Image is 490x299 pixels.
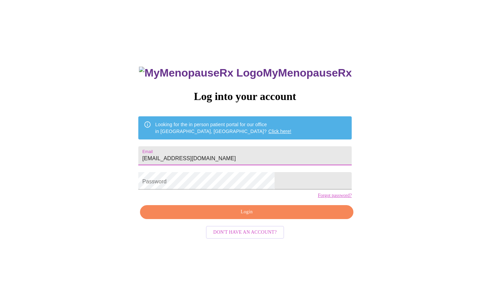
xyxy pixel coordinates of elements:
[140,205,353,219] button: Login
[139,67,263,79] img: MyMenopauseRx Logo
[148,208,346,216] span: Login
[268,129,292,134] a: Click here!
[318,193,352,198] a: Forgot password?
[155,118,292,137] div: Looking for the in person patient portal for our office in [GEOGRAPHIC_DATA], [GEOGRAPHIC_DATA]?
[206,226,284,239] button: Don't have an account?
[204,229,286,234] a: Don't have an account?
[213,228,277,237] span: Don't have an account?
[138,90,352,103] h3: Log into your account
[139,67,352,79] h3: MyMenopauseRx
